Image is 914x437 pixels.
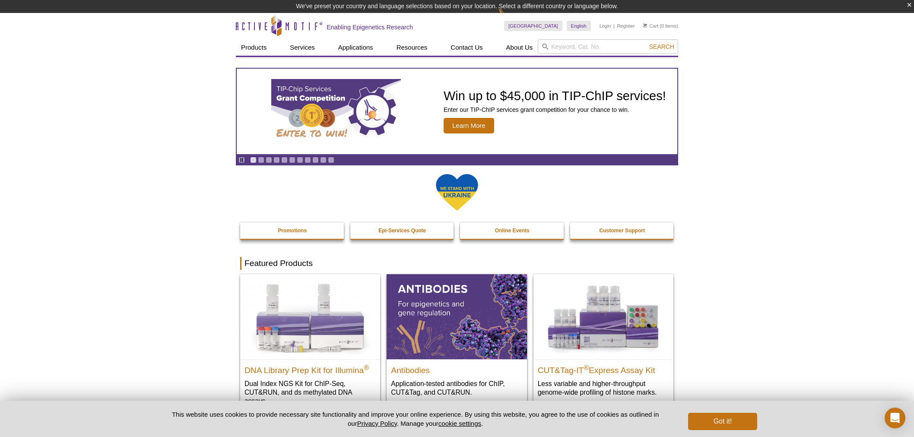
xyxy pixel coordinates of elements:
a: Go to slide 3 [266,157,272,163]
a: Cart [643,23,658,29]
strong: Online Events [495,228,530,234]
a: Privacy Policy [357,420,397,427]
h2: CUT&Tag-IT Express Assay Kit [538,362,669,375]
p: Enter our TIP-ChIP services grant competition for your chance to win. [444,106,666,114]
p: This website uses cookies to provide necessary site functionality and improve your online experie... [157,410,674,428]
a: Online Events [460,222,565,239]
h2: Featured Products [240,257,674,270]
a: Products [236,39,272,56]
a: Toggle autoplay [238,157,245,163]
a: Go to slide 5 [281,157,288,163]
sup: ® [584,364,589,371]
a: Resources [391,39,433,56]
a: Applications [333,39,378,56]
a: Go to slide 4 [273,157,280,163]
button: Got it! [688,413,757,430]
a: Go to slide 6 [289,157,295,163]
a: Go to slide 2 [258,157,264,163]
a: Go to slide 9 [312,157,319,163]
li: | [613,21,615,31]
button: cookie settings [438,420,481,427]
strong: Epi-Services Quote [378,228,426,234]
div: Open Intercom Messenger [885,408,905,428]
strong: Customer Support [600,228,645,234]
a: Epi-Services Quote [350,222,455,239]
img: DNA Library Prep Kit for Illumina [240,274,380,359]
img: Change Here [498,6,521,27]
span: Search [649,43,674,50]
a: English [567,21,591,31]
a: Go to slide 11 [328,157,334,163]
a: Promotions [240,222,345,239]
h2: DNA Library Prep Kit for Illumina [244,362,376,375]
p: Application-tested antibodies for ChIP, CUT&Tag, and CUT&RUN. [391,379,522,397]
a: About Us [501,39,538,56]
a: Contact Us [445,39,488,56]
p: Dual Index NGS Kit for ChIP-Seq, CUT&RUN, and ds methylated DNA assays. [244,379,376,405]
input: Keyword, Cat. No. [538,39,678,54]
article: TIP-ChIP Services Grant Competition [237,69,677,154]
h2: Win up to $45,000 in TIP-ChIP services! [444,89,666,102]
img: All Antibodies [387,274,527,359]
a: Customer Support [570,222,675,239]
a: TIP-ChIP Services Grant Competition Win up to $45,000 in TIP-ChIP services! Enter our TIP-ChIP se... [237,69,677,154]
li: (0 items) [643,21,678,31]
a: [GEOGRAPHIC_DATA] [504,21,562,31]
img: TIP-ChIP Services Grant Competition [271,79,401,144]
a: Go to slide 10 [320,157,327,163]
a: DNA Library Prep Kit for Illumina DNA Library Prep Kit for Illumina® Dual Index NGS Kit for ChIP-... [240,274,380,414]
h2: Enabling Epigenetics Research [327,23,413,31]
sup: ® [364,364,369,371]
img: Your Cart [643,23,647,28]
a: Services [285,39,320,56]
a: Login [600,23,611,29]
a: All Antibodies Antibodies Application-tested antibodies for ChIP, CUT&Tag, and CUT&RUN. [387,274,527,405]
button: Search [647,43,677,51]
a: Go to slide 8 [305,157,311,163]
img: We Stand With Ukraine [435,173,479,212]
a: CUT&Tag-IT® Express Assay Kit CUT&Tag-IT®Express Assay Kit Less variable and higher-throughput ge... [533,274,673,405]
a: Go to slide 7 [297,157,303,163]
p: Less variable and higher-throughput genome-wide profiling of histone marks​. [538,379,669,397]
strong: Promotions [278,228,307,234]
span: Learn More [444,118,494,133]
img: CUT&Tag-IT® Express Assay Kit [533,274,673,359]
h2: Antibodies [391,362,522,375]
a: Register [617,23,635,29]
a: Go to slide 1 [250,157,257,163]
